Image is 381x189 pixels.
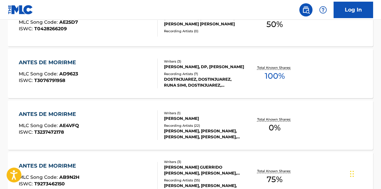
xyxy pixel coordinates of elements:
span: T0428266209 [34,26,67,32]
span: T3076791958 [34,77,65,83]
div: ANTES DE MORIRME [19,162,79,170]
div: Help [316,3,330,16]
span: T9273462150 [34,181,65,187]
div: [PERSON_NAME] [164,116,244,121]
img: help [319,6,327,14]
span: MLC Song Code : [19,174,59,180]
a: Log In [334,2,373,18]
p: Total Known Shares: [257,169,292,174]
span: AE4VFQ [59,122,79,128]
img: search [302,6,310,14]
span: MLC Song Code : [19,71,59,77]
div: Writers ( 3 ) [164,59,244,64]
span: AD9623 [59,71,78,77]
span: MLC Song Code : [19,19,59,25]
div: ANTES DE MORIRME [19,59,79,67]
div: Writers ( 3 ) [164,159,244,164]
div: Recording Artists ( 35 ) [164,178,244,183]
iframe: Chat Widget [348,157,381,189]
div: [PERSON_NAME], DP, [PERSON_NAME] [164,64,244,70]
div: Writers ( 1 ) [164,111,244,116]
span: ISWC : [19,181,34,187]
div: Recording Artists ( 0 ) [164,29,244,34]
p: Total Known Shares: [257,117,292,122]
span: MLC Song Code : [19,122,59,128]
div: Recording Artists ( 22 ) [164,123,244,128]
a: Public Search [299,3,313,16]
span: T3237472178 [34,129,64,135]
span: 0 % [269,122,281,134]
span: 100 % [265,70,285,82]
span: 75 % [267,174,283,185]
span: ISWC : [19,129,34,135]
span: AB9N2H [59,174,79,180]
div: ANTES DE MORIRME [19,110,79,118]
p: Total Known Shares: [257,65,292,70]
img: MLC Logo [8,5,33,14]
span: ISWC : [19,26,34,32]
div: Recording Artists ( 7 ) [164,71,244,76]
span: ISWC : [19,77,34,83]
div: DOSTINJUAREZ, DOSTINJUAREZ, RUNA SIMI, DOSTINJUAREZ, DOSTINJUAREZ [164,76,244,88]
span: AE25D7 [59,19,78,25]
a: ANTES DE MORIRMEMLC Song Code:AE4VFQISWC:T3237472178Writers (1)[PERSON_NAME]Recording Artists (22... [8,100,373,150]
div: Drag [350,164,354,184]
div: [PERSON_NAME] [PERSON_NAME] DEL [PERSON_NAME] [PERSON_NAME] [164,15,244,27]
div: [PERSON_NAME], [PERSON_NAME], [PERSON_NAME], [PERSON_NAME], [PERSON_NAME] [164,128,244,140]
span: 50 % [266,18,283,30]
div: [PERSON_NAME] GUERRIDO [PERSON_NAME], [PERSON_NAME], [PERSON_NAME] [164,164,244,176]
a: ANTES DE MORIRMEMLC Song Code:AD9623ISWC:T3076791958Writers (3)[PERSON_NAME], DP, [PERSON_NAME]Re... [8,49,373,98]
